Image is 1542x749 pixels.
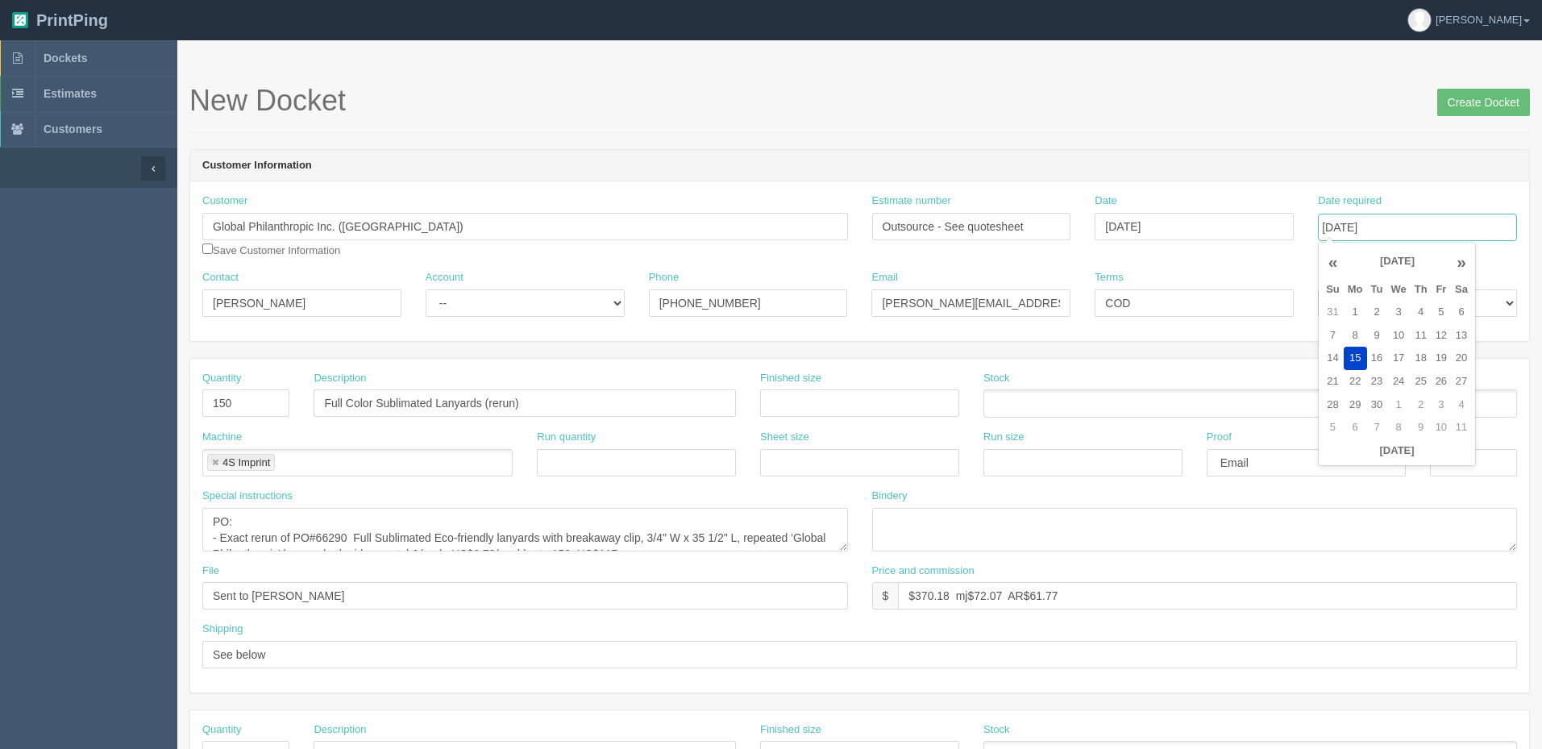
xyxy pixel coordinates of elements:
td: 5 [1322,416,1344,439]
td: 12 [1432,324,1451,347]
td: 22 [1344,370,1367,393]
input: Enter customer name [202,213,848,240]
label: Run quantity [537,430,596,445]
td: 18 [1411,347,1432,370]
td: 2 [1411,393,1432,417]
td: 31 [1322,301,1344,324]
img: logo-3e63b451c926e2ac314895c53de4908e5d424f24456219fb08d385ab2e579770.png [12,12,28,28]
label: Bindery [872,489,908,504]
span: Dockets [44,52,87,64]
th: Mo [1344,278,1367,302]
td: 9 [1367,324,1387,347]
td: 11 [1451,416,1472,439]
label: Sheet size [760,430,809,445]
td: 10 [1432,416,1451,439]
td: 10 [1386,324,1410,347]
input: Create Docket [1437,89,1530,116]
td: 28 [1322,393,1344,417]
td: 9 [1411,416,1432,439]
label: Customer [202,193,247,209]
td: 15 [1344,347,1367,370]
td: 2 [1367,301,1387,324]
td: 5 [1432,301,1451,324]
td: 1 [1344,301,1367,324]
td: 1 [1386,393,1410,417]
label: Email [871,270,898,285]
td: 27 [1451,370,1472,393]
td: 17 [1386,347,1410,370]
div: Save Customer Information [202,193,848,258]
label: Quantity [202,371,241,386]
td: 3 [1432,393,1451,417]
td: 7 [1367,416,1387,439]
th: « [1322,246,1344,278]
td: 25 [1411,370,1432,393]
label: Terms [1095,270,1123,285]
th: Tu [1367,278,1387,302]
td: 8 [1386,416,1410,439]
th: We [1386,278,1410,302]
th: [DATE] [1322,439,1472,463]
td: 30 [1367,393,1387,417]
label: Estimate number [872,193,951,209]
td: 24 [1386,370,1410,393]
label: Stock [983,371,1010,386]
label: Finished size [760,722,821,738]
td: 29 [1344,393,1367,417]
h1: New Docket [189,85,1530,117]
label: Run size [983,430,1025,445]
td: 8 [1344,324,1367,347]
div: $ [872,582,899,610]
label: Price and commission [872,564,975,579]
label: Account [426,270,463,285]
td: 6 [1451,301,1472,324]
td: 23 [1367,370,1387,393]
label: Phone [649,270,680,285]
label: Finished size [760,371,821,386]
label: Stock [983,722,1010,738]
th: Sa [1451,278,1472,302]
label: Machine [202,430,242,445]
td: 19 [1432,347,1451,370]
td: 21 [1322,370,1344,393]
label: Shipping [202,622,243,637]
th: Fr [1432,278,1451,302]
td: 6 [1344,416,1367,439]
label: Date required [1318,193,1382,209]
td: 4 [1451,393,1472,417]
label: Quantity [202,722,241,738]
textarea: PO: - Exact rerun of PO#66290 Full Sublimated Eco-friendly lanyards with breakaway clip, 3/4" W x... [202,508,848,551]
label: File [202,564,219,579]
th: Su [1322,278,1344,302]
td: 11 [1411,324,1432,347]
td: 7 [1322,324,1344,347]
td: 13 [1451,324,1472,347]
img: avatar_default-7531ab5dedf162e01f1e0bb0964e6a185e93c5c22dfe317fb01d7f8cd2b1632c.jpg [1408,9,1431,31]
td: 20 [1451,347,1472,370]
span: Estimates [44,87,97,100]
label: Description [314,722,366,738]
label: Description [314,371,366,386]
label: Proof [1207,430,1232,445]
td: 4 [1411,301,1432,324]
label: Contact [202,270,239,285]
label: Special instructions [202,489,293,504]
td: 3 [1386,301,1410,324]
label: Date [1095,193,1116,209]
div: 4S Imprint [222,457,270,468]
td: 26 [1432,370,1451,393]
th: Th [1411,278,1432,302]
span: Customers [44,123,102,135]
td: 16 [1367,347,1387,370]
th: » [1451,246,1472,278]
th: [DATE] [1344,246,1451,278]
td: 14 [1322,347,1344,370]
header: Customer Information [190,150,1529,182]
